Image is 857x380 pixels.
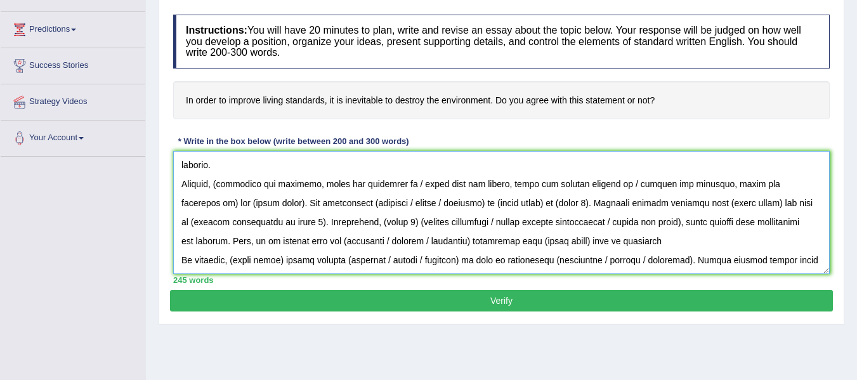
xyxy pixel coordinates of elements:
[1,121,145,152] a: Your Account
[173,274,830,286] div: 245 words
[1,84,145,116] a: Strategy Videos
[1,12,145,44] a: Predictions
[170,290,833,311] button: Verify
[1,48,145,80] a: Success Stories
[173,81,830,120] h4: In order to improve living standards, it is inevitable to destroy the environment. Do you agree w...
[186,25,247,36] b: Instructions:
[173,135,414,147] div: * Write in the box below (write between 200 and 300 words)
[173,15,830,69] h4: You will have 20 minutes to plan, write and revise an essay about the topic below. Your response ...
